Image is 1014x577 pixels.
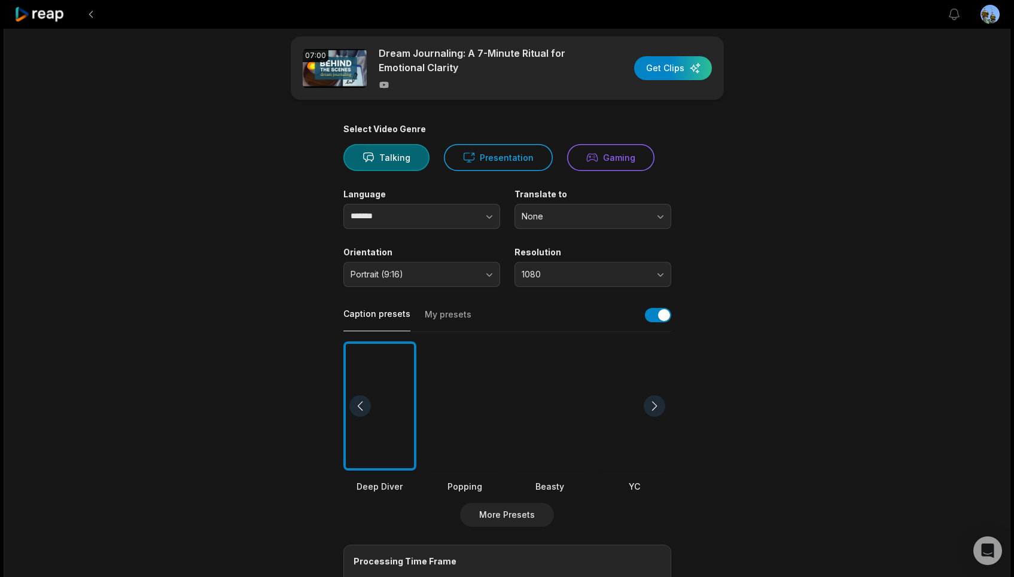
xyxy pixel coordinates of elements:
[354,555,661,567] div: Processing Time Frame
[343,124,671,135] div: Select Video Genre
[522,211,647,222] span: None
[513,480,586,493] div: Beasty
[444,144,553,171] button: Presentation
[343,308,410,331] button: Caption presets
[425,309,471,331] button: My presets
[514,262,671,287] button: 1080
[303,49,328,62] div: 07:00
[428,480,501,493] div: Popping
[634,56,712,80] button: Get Clips
[598,480,671,493] div: YC
[343,189,500,200] label: Language
[567,144,654,171] button: Gaming
[973,536,1002,565] div: Open Intercom Messenger
[379,46,585,75] p: Dream Journaling: A 7-Minute Ritual for Emotional Clarity
[343,247,500,258] label: Orientation
[514,247,671,258] label: Resolution
[351,269,476,280] span: Portrait (9:16)
[514,189,671,200] label: Translate to
[343,262,500,287] button: Portrait (9:16)
[343,144,430,171] button: Talking
[522,269,647,280] span: 1080
[460,503,554,527] button: More Presets
[514,204,671,229] button: None
[343,480,416,493] div: Deep Diver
